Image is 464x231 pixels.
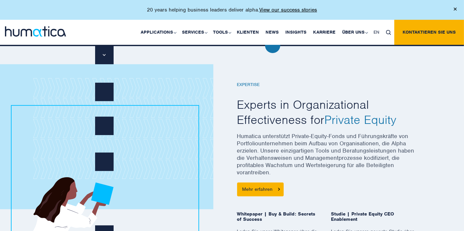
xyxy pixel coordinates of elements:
a: Services [179,20,210,45]
a: Über uns [339,20,370,45]
a: EN [370,20,383,45]
a: News [262,20,282,45]
a: Tools [210,20,233,45]
span: Whitepaper | Buy & Build: Secrets of Success [237,211,321,228]
span: EN [374,29,379,35]
a: View our success stories [259,7,317,13]
a: Insights [282,20,310,45]
p: 20 years helping business leaders deliver alpha. [147,7,317,13]
a: Applications [137,20,179,45]
img: logo [5,26,66,37]
h6: EXPERTISE [237,82,415,88]
img: arrowicon [278,188,280,191]
img: downarrow [103,54,106,56]
a: Klienten [233,20,262,45]
h2: Experts in Organizational Effectiveness for [237,97,415,127]
a: Kontaktieren Sie uns [394,20,464,45]
a: Mehr erfahren [237,183,284,196]
span: Studie | Private Equity CEO Enablement [331,211,415,228]
a: Karriere [310,20,339,45]
img: search_icon [386,30,391,35]
span: Private Equity [325,112,397,127]
p: Humatica unterstützt Private-Equity-Fonds und Führungskräfte von Portfoliounternehmen beim Aufbau... [237,132,415,183]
